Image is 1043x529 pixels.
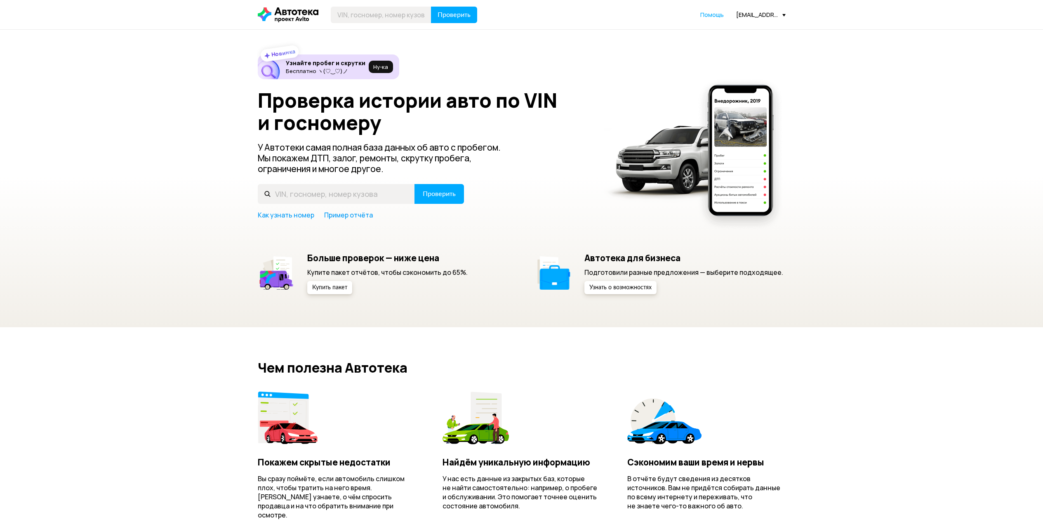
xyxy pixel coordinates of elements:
[627,474,785,510] p: В отчёте будут сведения из десятков источников. Вам не придётся собирать данные по всему интернет...
[307,253,468,263] h5: Больше проверок — ниже цена
[700,11,724,19] a: Помощь
[331,7,431,23] input: VIN, госномер, номер кузова
[584,268,783,277] p: Подготовили разные предложения — выберите подходящее.
[258,474,416,520] p: Вы сразу поймёте, если автомобиль слишком плох, чтобы тратить на него время. [PERSON_NAME] узнает...
[443,457,600,468] h4: Найдём уникальную информацию
[431,7,477,23] button: Проверить
[258,210,314,220] a: Как узнать номер
[312,285,347,290] span: Купить пакет
[443,474,600,510] p: У нас есть данные из закрытых баз, которые не найти самостоятельно: например, о пробеге и обслужи...
[307,281,352,294] button: Купить пакет
[258,457,416,468] h4: Покажем скрытые недостатки
[286,68,365,74] p: Бесплатно ヽ(♡‿♡)ノ
[271,47,296,58] strong: Новинка
[286,59,365,67] h6: Узнайте пробег и скрутки
[324,210,373,220] a: Пример отчёта
[589,285,652,290] span: Узнать о возможностях
[258,142,514,174] p: У Автотеки самая полная база данных об авто с пробегом. Мы покажем ДТП, залог, ремонты, скрутку п...
[423,191,456,197] span: Проверить
[258,184,415,204] input: VIN, госномер, номер кузова
[258,360,786,375] h2: Чем полезна Автотека
[414,184,464,204] button: Проверить
[627,457,785,468] h4: Сэкономим ваши время и нервы
[584,253,783,263] h5: Автотека для бизнеса
[373,64,388,70] span: Ну‑ка
[258,89,593,134] h1: Проверка истории авто по VIN и госномеру
[584,281,657,294] button: Узнать о возможностях
[736,11,786,19] div: [EMAIL_ADDRESS][DOMAIN_NAME]
[438,12,471,18] span: Проверить
[307,268,468,277] p: Купите пакет отчётов, чтобы сэкономить до 65%.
